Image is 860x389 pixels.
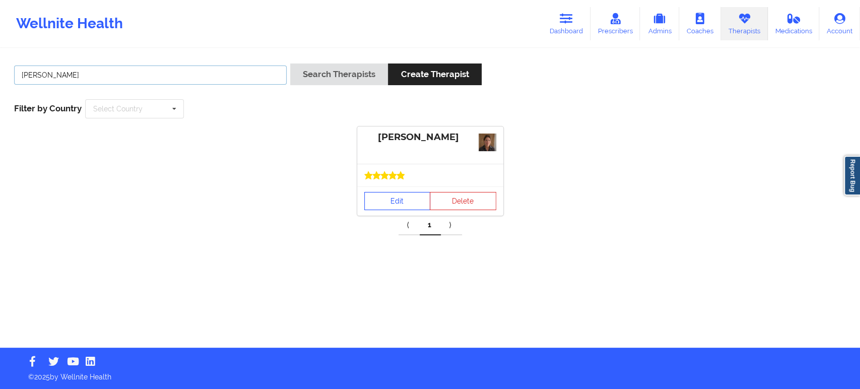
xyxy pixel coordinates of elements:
[768,7,820,40] a: Medications
[364,192,431,210] a: Edit
[14,103,82,113] span: Filter by Country
[399,215,420,235] a: Previous item
[290,63,388,85] button: Search Therapists
[679,7,721,40] a: Coaches
[640,7,679,40] a: Admins
[420,215,441,235] a: 1
[93,105,143,112] div: Select Country
[542,7,590,40] a: Dashboard
[364,132,496,143] div: [PERSON_NAME]
[399,215,462,235] div: Pagination Navigation
[21,365,839,382] p: © 2025 by Wellnite Health
[721,7,768,40] a: Therapists
[819,7,860,40] a: Account
[430,192,496,210] button: Delete
[14,66,287,85] input: Search Keywords
[388,63,481,85] button: Create Therapist
[479,134,496,151] img: bcbb292d-1557-4f69-802c-21979ae142f4_e89b5b23-5421-46c2-bc07-aeca8fe04d3eFacetune_12-05-2025-19-2...
[590,7,640,40] a: Prescribers
[844,156,860,196] a: Report Bug
[441,215,462,235] a: Next item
